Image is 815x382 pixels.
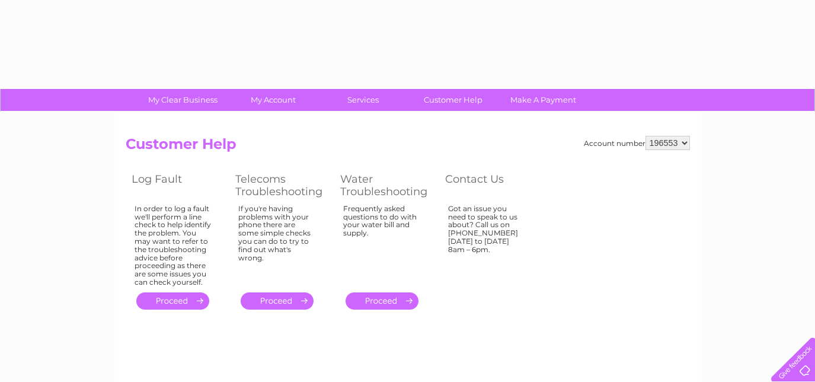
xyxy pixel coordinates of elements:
div: In order to log a fault we'll perform a line check to help identify the problem. You may want to ... [135,205,212,286]
div: Frequently asked questions to do with your water bill and supply. [343,205,421,282]
th: Log Fault [126,170,229,201]
a: Services [314,89,412,111]
a: . [241,292,314,310]
h2: Customer Help [126,136,690,158]
a: My Account [224,89,322,111]
div: Got an issue you need to speak to us about? Call us on [PHONE_NUMBER] [DATE] to [DATE] 8am – 6pm. [448,205,525,282]
th: Telecoms Troubleshooting [229,170,334,201]
div: If you're having problems with your phone there are some simple checks you can do to try to find ... [238,205,317,282]
a: Customer Help [404,89,502,111]
th: Contact Us [439,170,543,201]
th: Water Troubleshooting [334,170,439,201]
a: . [346,292,418,310]
a: . [136,292,209,310]
div: Account number [584,136,690,150]
a: My Clear Business [134,89,232,111]
a: Make A Payment [494,89,592,111]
